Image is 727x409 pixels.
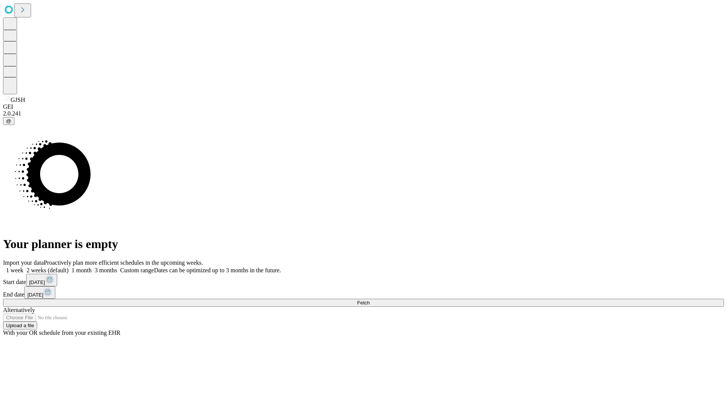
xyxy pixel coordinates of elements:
div: End date [3,286,724,299]
span: With your OR schedule from your existing EHR [3,329,120,336]
span: @ [6,118,11,124]
span: Custom range [120,267,154,273]
span: 2 weeks (default) [27,267,69,273]
div: Start date [3,274,724,286]
span: Dates can be optimized up to 3 months in the future. [154,267,281,273]
div: GEI [3,103,724,110]
button: Fetch [3,299,724,307]
span: 1 month [72,267,92,273]
span: [DATE] [27,292,43,298]
button: @ [3,117,14,125]
span: Import your data [3,259,44,266]
button: Upload a file [3,322,37,329]
span: [DATE] [29,279,45,285]
span: Proactively plan more efficient schedules in the upcoming weeks. [44,259,203,266]
button: [DATE] [24,286,55,299]
div: 2.0.241 [3,110,724,117]
span: Fetch [357,300,370,306]
span: 3 months [95,267,117,273]
span: 1 week [6,267,23,273]
h1: Your planner is empty [3,237,724,251]
span: Alternatively [3,307,35,313]
span: GJSH [11,97,25,103]
button: [DATE] [26,274,57,286]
